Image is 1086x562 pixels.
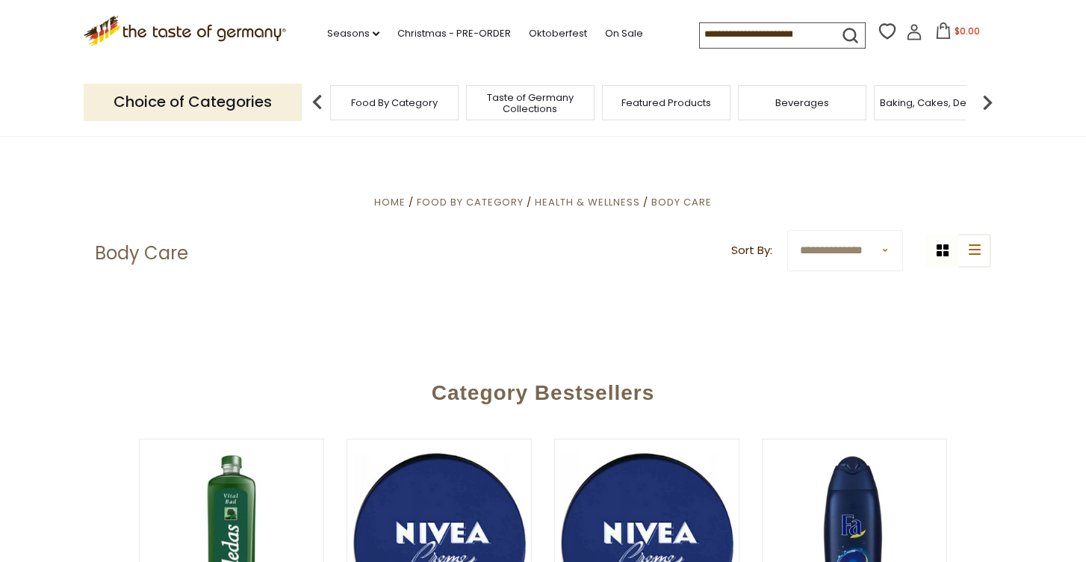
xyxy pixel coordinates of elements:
[397,25,511,42] a: Christmas - PRE-ORDER
[880,97,996,108] a: Baking, Cakes, Desserts
[374,195,406,209] a: Home
[327,25,379,42] a: Seasons
[535,195,640,209] a: Health & Wellness
[605,25,643,42] a: On Sale
[955,25,980,37] span: $0.00
[731,241,772,260] label: Sort By:
[302,87,332,117] img: previous arrow
[972,87,1002,117] img: next arrow
[775,97,829,108] a: Beverages
[925,22,989,45] button: $0.00
[95,242,188,265] h1: Body Care
[351,97,438,108] a: Food By Category
[24,359,1062,420] div: Category Bestsellers
[529,25,587,42] a: Oktoberfest
[651,195,712,209] a: Body Care
[84,84,302,120] p: Choice of Categories
[621,97,711,108] a: Featured Products
[417,195,524,209] a: Food By Category
[471,92,590,114] a: Taste of Germany Collections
